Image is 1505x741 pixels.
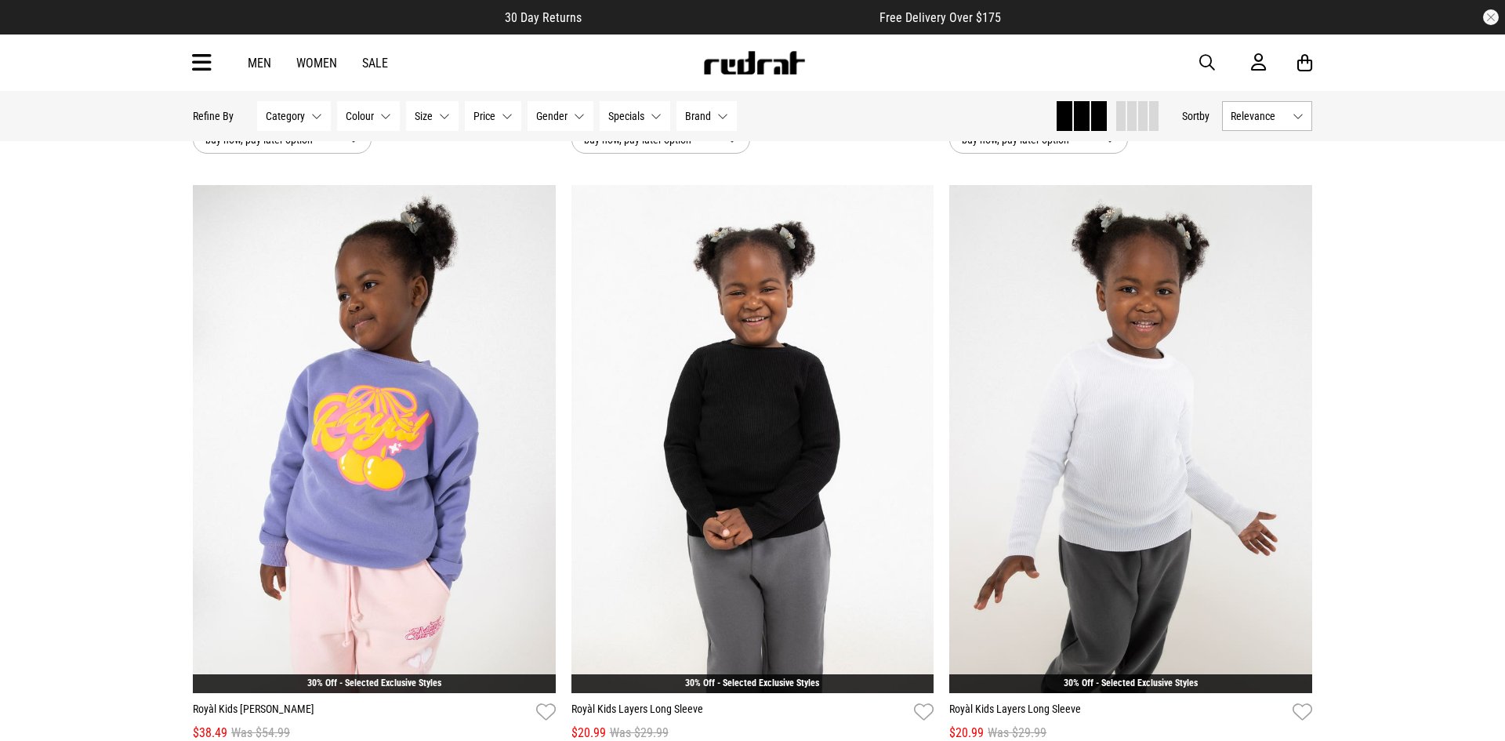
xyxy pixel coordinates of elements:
[1231,110,1286,122] span: Relevance
[1199,110,1209,122] span: by
[415,110,433,122] span: Size
[571,701,908,724] a: Royàl Kids Layers Long Sleeve
[949,185,1312,693] img: Royàl Kids Layers Long Sleeve in White
[337,101,400,131] button: Colour
[307,677,441,688] a: 30% Off - Selected Exclusive Styles
[13,6,60,53] button: Open LiveChat chat widget
[613,9,848,25] iframe: Customer reviews powered by Trustpilot
[600,101,670,131] button: Specials
[702,51,806,74] img: Redrat logo
[346,110,374,122] span: Colour
[676,101,737,131] button: Brand
[248,56,271,71] a: Men
[473,110,495,122] span: Price
[362,56,388,71] a: Sale
[266,110,305,122] span: Category
[949,701,1286,724] a: Royàl Kids Layers Long Sleeve
[1064,677,1198,688] a: 30% Off - Selected Exclusive Styles
[685,677,819,688] a: 30% Off - Selected Exclusive Styles
[1182,107,1209,125] button: Sortby
[879,10,1001,25] span: Free Delivery Over $175
[465,101,521,131] button: Price
[528,101,593,131] button: Gender
[1222,101,1312,131] button: Relevance
[296,56,337,71] a: Women
[406,101,459,131] button: Size
[257,101,331,131] button: Category
[193,110,234,122] p: Refine By
[193,185,556,693] img: Royàl Kids Ruby Crewneck in Purple
[608,110,644,122] span: Specials
[193,701,530,724] a: Royàl Kids [PERSON_NAME]
[685,110,711,122] span: Brand
[505,10,582,25] span: 30 Day Returns
[536,110,568,122] span: Gender
[571,185,934,693] img: Royàl Kids Layers Long Sleeve in Black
